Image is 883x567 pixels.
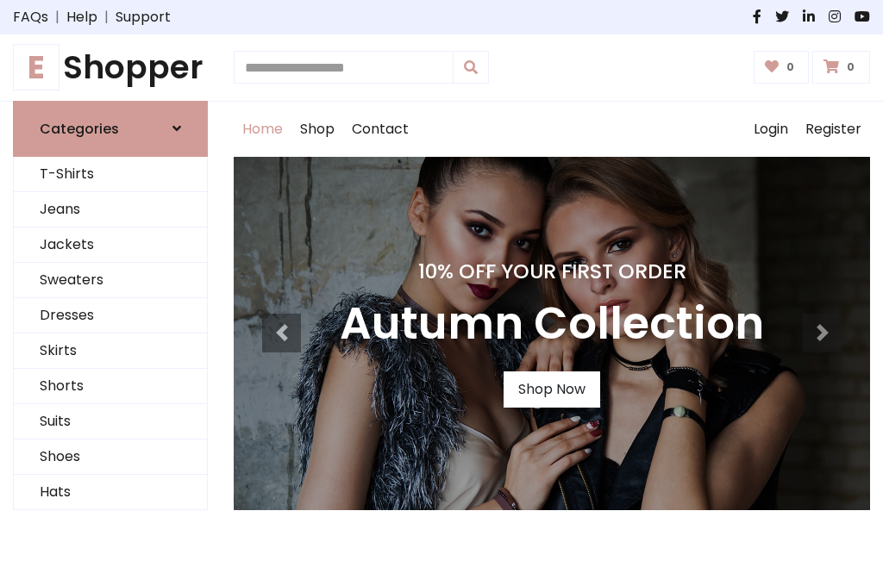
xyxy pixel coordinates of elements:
a: Shoes [14,439,207,475]
a: Suits [14,404,207,439]
a: Hats [14,475,207,510]
span: 0 [782,59,798,75]
a: Categories [13,101,208,157]
a: Support [116,7,171,28]
a: Contact [343,102,417,157]
a: FAQs [13,7,48,28]
a: Login [745,102,797,157]
a: T-Shirts [14,157,207,192]
a: Dresses [14,298,207,333]
a: Shop [291,102,343,157]
span: E [13,44,59,90]
a: Skirts [14,333,207,369]
a: Jackets [14,227,207,263]
a: Sweaters [14,263,207,298]
a: Shorts [14,369,207,404]
h4: 10% Off Your First Order [340,259,764,283]
a: Home [234,102,291,157]
a: 0 [754,51,810,84]
h1: Shopper [13,48,208,87]
span: 0 [842,59,859,75]
span: | [48,7,66,28]
a: Help [66,7,97,28]
span: | [97,7,116,28]
h3: Autumn Collection [340,297,764,351]
a: Register [797,102,870,157]
h6: Categories [40,121,119,137]
a: Shop Now [504,371,600,408]
a: 0 [812,51,870,84]
a: EShopper [13,48,208,87]
a: Jeans [14,192,207,227]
